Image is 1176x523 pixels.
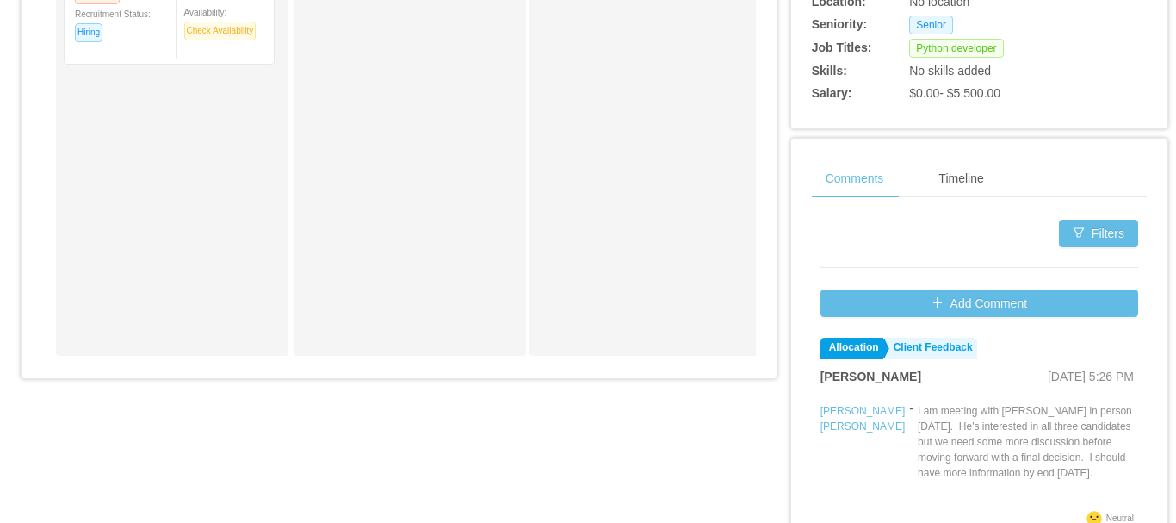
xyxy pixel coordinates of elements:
span: Recruitment Status: [75,9,151,37]
span: Neutral [1106,514,1134,523]
span: Python developer [909,39,1003,58]
b: Skills: [812,64,847,78]
a: Allocation [820,338,883,359]
button: icon: plusAdd Comment [820,290,1138,317]
a: Client Feedback [885,338,977,359]
b: Seniority: [812,17,868,31]
span: No skills added [909,64,991,78]
span: $0.00 - $5,500.00 [909,86,1000,100]
span: [DATE] 5:26 PM [1048,370,1134,383]
span: Check Availability [184,22,257,40]
b: Job Titles: [812,40,872,54]
span: Hiring [75,23,102,42]
button: icon: filterFilters [1059,220,1138,247]
strong: [PERSON_NAME] [820,370,921,383]
div: - [909,400,913,507]
div: Comments [812,159,898,198]
span: Senior [909,16,953,34]
a: [PERSON_NAME] [PERSON_NAME] [820,405,906,433]
div: Timeline [925,159,997,198]
span: Availability: [184,8,263,35]
b: Salary: [812,86,852,100]
p: I am meeting with [PERSON_NAME] in person [DATE]. He's interested in all three candidates but we ... [918,403,1138,481]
